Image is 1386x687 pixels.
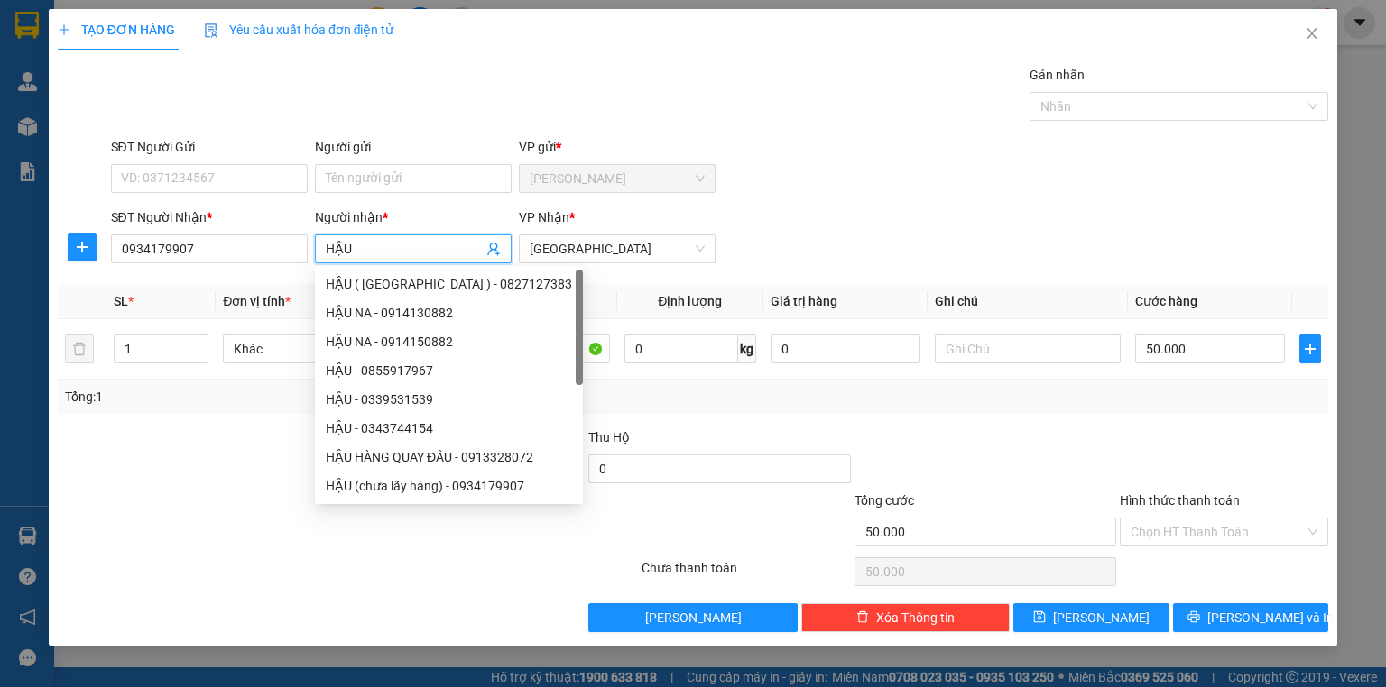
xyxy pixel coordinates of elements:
div: VP gửi [519,137,716,157]
span: Xóa Thông tin [876,608,955,627]
span: TẠO ĐƠN HÀNG [58,23,175,37]
div: HẬU - 0339531539 [326,389,572,409]
div: HẬU HÀNG QUAY ĐẦU - 0913328072 [326,447,572,467]
div: HẬU HÀNG QUAY ĐẦU - 0913328072 [315,443,583,472]
span: Tổng cước [855,493,914,508]
span: plus [69,240,96,254]
div: SĐT Người Nhận [111,207,308,227]
span: Giá trị hàng [771,294,837,308]
input: 0 [771,334,920,363]
span: Yêu cầu xuất hóa đơn điện tử [204,23,394,37]
div: HẬU NA - 0914150882 [315,327,583,356]
span: kg [738,334,756,363]
div: SĐT Người Gửi [111,137,308,157]
div: HẬU ( SƠN HẢI ) - 0827127383 [315,270,583,298]
span: Cước hàng [1135,294,1197,308]
span: [PERSON_NAME] [1053,608,1150,627]
label: Hình thức thanh toán [1120,493,1240,508]
button: save[PERSON_NAME] [1013,603,1169,632]
button: plus [1299,334,1321,363]
div: HẬU NA - 0914150882 [326,332,572,352]
button: Close [1287,9,1337,60]
span: printer [1187,610,1200,625]
span: VP Nhận [519,210,569,224]
span: Phan Rang [530,165,705,192]
div: Người nhận [315,207,512,227]
button: [PERSON_NAME] [588,603,797,632]
div: HẬU - 0339531539 [315,385,583,414]
div: HẬU - 0343744154 [315,414,583,443]
th: Ghi chú [928,284,1128,319]
span: [PERSON_NAME] [645,608,742,627]
span: close [1305,26,1319,41]
div: HẬU NA - 0914130882 [326,303,572,323]
span: delete [856,610,869,625]
span: Khác [234,335,398,362]
label: Gán nhãn [1030,68,1085,82]
span: Đơn vị tính [223,294,291,308]
span: user-add [486,242,501,256]
span: plus [1300,342,1320,356]
button: printer[PERSON_NAME] và In [1173,603,1329,632]
button: deleteXóa Thông tin [801,603,1010,632]
input: Ghi Chú [935,334,1121,363]
span: Thu Hộ [588,430,630,444]
div: HẬU - 0855917967 [315,356,583,385]
div: HẬU - 0343744154 [326,418,572,438]
span: plus [58,23,70,36]
div: HẬU (chưa lấy hàng) - 0934179907 [315,472,583,500]
button: plus [68,233,97,261]
button: delete [65,334,94,363]
div: HẬU ( [GEOGRAPHIC_DATA] ) - 0827127383 [326,274,572,294]
div: Chưa thanh toán [640,558,852,590]
span: Định lượng [658,294,722,308]
div: HẬU - 0855917967 [326,361,572,380]
div: Người gửi [315,137,512,157]
span: [PERSON_NAME] và In [1207,608,1334,627]
div: HẬU NA - 0914130882 [315,298,583,327]
div: Tổng: 1 [65,387,536,407]
span: save [1033,610,1046,625]
span: Sài Gòn [530,235,705,262]
div: HẬU (chưa lấy hàng) - 0934179907 [326,476,572,496]
span: SL [114,294,128,308]
img: icon [204,23,218,38]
